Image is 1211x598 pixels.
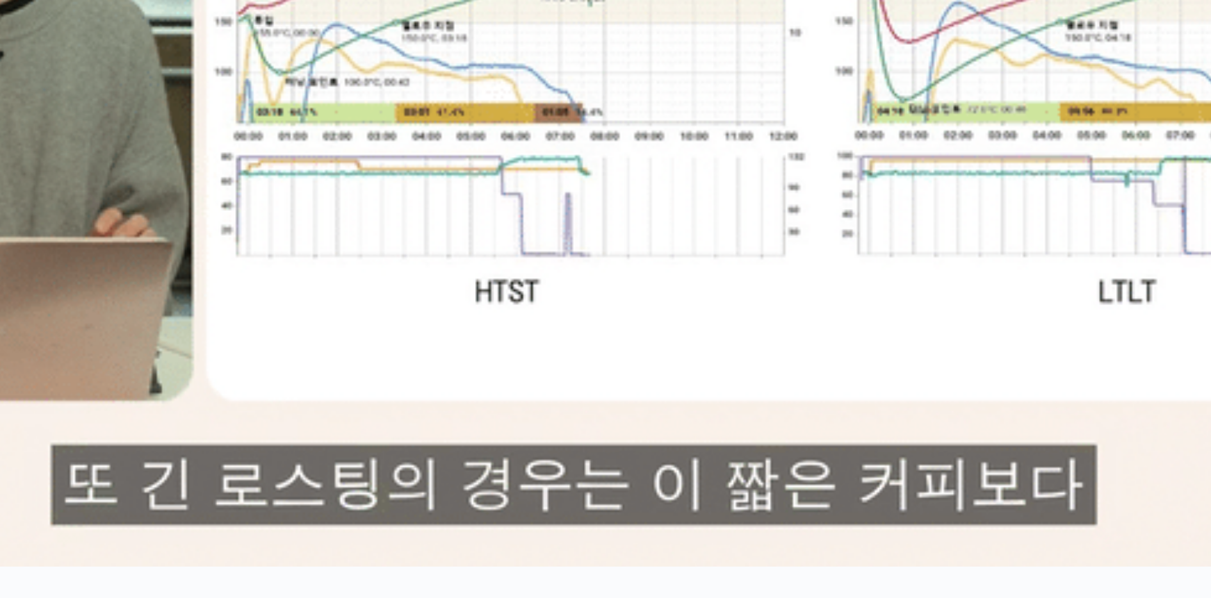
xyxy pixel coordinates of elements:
span: 설정 [198,426,213,436]
span: 대화 [117,426,133,436]
strong: 맛보기 수업을 확인해보세요 [228,485,403,504]
p: 이번 클래스에서는 샘플 로스팅부터 가이드 배치, 다양한 커피들로 하는 실전 로스팅까지 차근차근 알려드립니다. 이 과정을 반복하며 연습하다 보면, 본인만의 라이트 로스팅 스타일... [228,24,685,59]
span: 수강료 249,000원 (얼리버드 63,000원 할인 적용) [776,299,961,311]
div: 아직 등록하지 않음 [772,220,964,247]
strong: 오직 언스페셜티 에듀에서만 들으실 수 있습니다 [228,99,526,119]
p: [PERSON_NAME]가 최초로 진행하는 온라인 클래스입니다. 좋은 커피를 볶기 위해 로스팅 머신에 투자한 분들에게 시행착오에 의한 시간과 생두 비용을 크게 아낄 수 있는 ... [228,410,685,445]
h4: 강의 구성 [772,336,964,362]
a: 강의 수강하기 [772,256,964,287]
a: 홈 [4,406,85,438]
span: 홈 [40,426,48,436]
li: 강의 자격증 [772,388,964,403]
a: 대화 [85,406,165,438]
a: 설정 [165,406,246,438]
li: 27개의 수업 [772,363,964,378]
